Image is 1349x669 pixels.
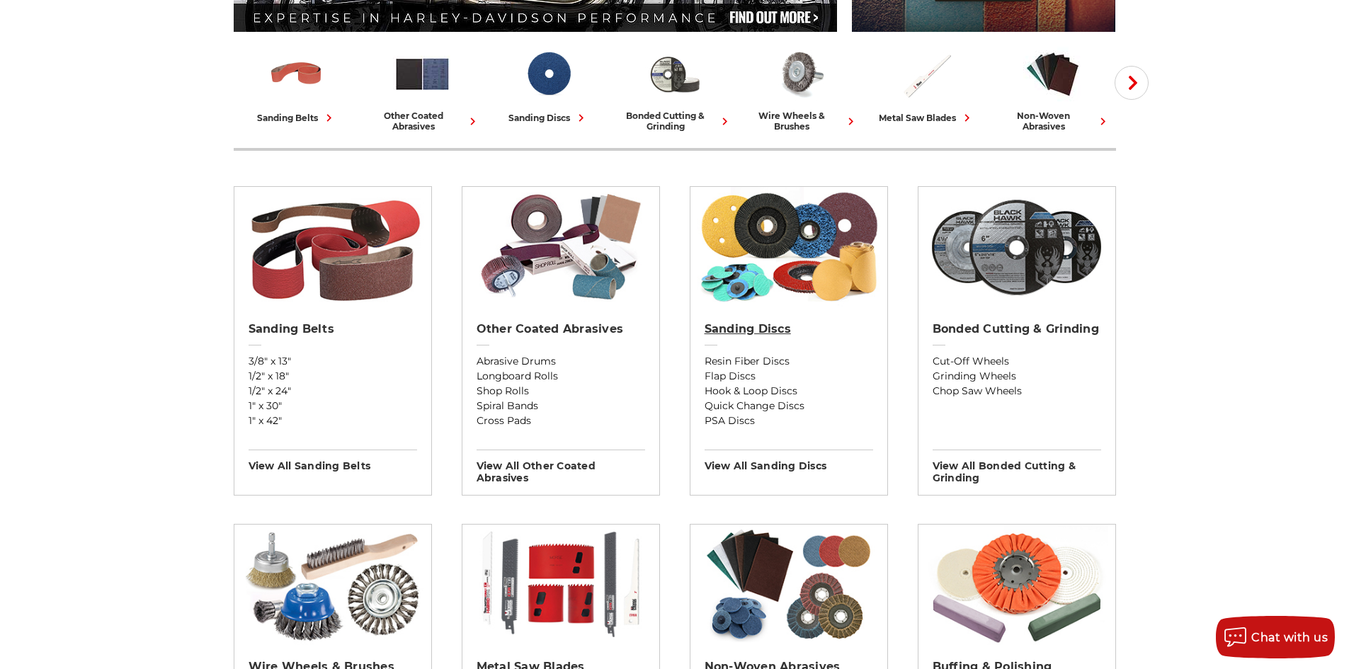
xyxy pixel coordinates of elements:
[705,369,873,384] a: Flap Discs
[933,322,1101,336] h2: Bonded Cutting & Grinding
[996,45,1110,132] a: non-woven abrasives
[249,384,417,399] a: 1/2" x 24"
[241,187,424,307] img: Sanding Belts
[617,110,732,132] div: bonded cutting & grinding
[477,354,645,369] a: Abrasive Drums
[705,354,873,369] a: Resin Fiber Discs
[1216,616,1335,658] button: Chat with us
[249,413,417,428] a: 1" x 42"
[393,45,452,103] img: Other Coated Abrasives
[477,322,645,336] h2: Other Coated Abrasives
[933,369,1101,384] a: Grinding Wheels
[1115,66,1149,100] button: Next
[697,187,880,307] img: Sanding Discs
[241,525,424,645] img: Wire Wheels & Brushes
[771,45,830,103] img: Wire Wheels & Brushes
[925,525,1108,645] img: Buffing & Polishing
[365,45,480,132] a: other coated abrasives
[645,45,704,103] img: Bonded Cutting & Grinding
[469,187,652,307] img: Other Coated Abrasives
[697,525,880,645] img: Non-woven Abrasives
[879,110,974,125] div: metal saw blades
[239,45,354,125] a: sanding belts
[933,354,1101,369] a: Cut-Off Wheels
[249,354,417,369] a: 3/8" x 13"
[925,187,1108,307] img: Bonded Cutting & Grinding
[249,450,417,472] h3: View All sanding belts
[1023,45,1082,103] img: Non-woven Abrasives
[365,110,480,132] div: other coated abrasives
[996,110,1110,132] div: non-woven abrasives
[870,45,984,125] a: metal saw blades
[477,384,645,399] a: Shop Rolls
[477,413,645,428] a: Cross Pads
[508,110,588,125] div: sanding discs
[477,369,645,384] a: Longboard Rolls
[249,369,417,384] a: 1/2" x 18"
[249,399,417,413] a: 1" x 30"
[705,322,873,336] h2: Sanding Discs
[477,450,645,484] h3: View All other coated abrasives
[705,450,873,472] h3: View All sanding discs
[257,110,336,125] div: sanding belts
[744,110,858,132] div: wire wheels & brushes
[469,525,652,645] img: Metal Saw Blades
[933,450,1101,484] h3: View All bonded cutting & grinding
[519,45,578,103] img: Sanding Discs
[491,45,606,125] a: sanding discs
[705,413,873,428] a: PSA Discs
[705,399,873,413] a: Quick Change Discs
[617,45,732,132] a: bonded cutting & grinding
[249,322,417,336] h2: Sanding Belts
[477,399,645,413] a: Spiral Bands
[897,45,956,103] img: Metal Saw Blades
[933,384,1101,399] a: Chop Saw Wheels
[705,384,873,399] a: Hook & Loop Discs
[1251,631,1328,644] span: Chat with us
[267,45,326,103] img: Sanding Belts
[744,45,858,132] a: wire wheels & brushes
